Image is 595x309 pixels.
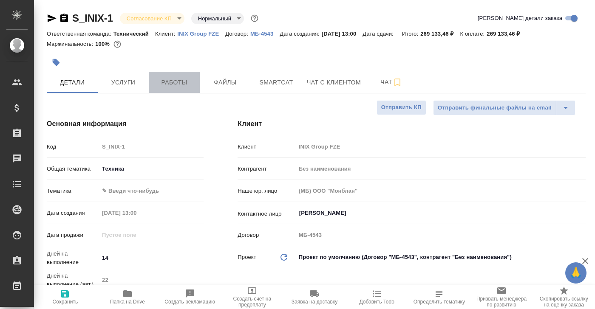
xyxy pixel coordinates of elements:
p: Договор: [225,31,250,37]
input: Пустое поле [99,274,204,286]
button: Добавить тэг [47,53,65,72]
h4: Основная информация [47,119,204,129]
button: Заявка на доставку [283,285,346,309]
p: [DATE] 13:00 [322,31,363,37]
button: Open [581,212,583,214]
a: INIX Group FZE [177,30,225,37]
p: Дней на выполнение [47,250,99,267]
input: Пустое поле [99,207,173,219]
button: Согласование КП [124,15,174,22]
span: Папка на Drive [110,299,145,305]
p: INIX Group FZE [177,31,225,37]
input: ✎ Введи что-нибудь [99,252,204,264]
a: S_INIX-1 [72,12,113,24]
span: Услуги [103,77,144,88]
span: [PERSON_NAME] детали заказа [478,14,562,22]
p: 269 133,46 ₽ [487,31,526,37]
p: Итого: [402,31,420,37]
p: Договор [238,231,295,239]
div: Согласование КП [120,13,184,24]
span: Сохранить [53,299,78,305]
p: Тематика [47,187,99,195]
p: Клиент [238,143,295,151]
p: Маржинальность: [47,41,95,47]
button: Доп статусы указывают на важность/срочность заказа [249,13,260,24]
p: Клиент: [155,31,177,37]
div: Проект по умолчанию (Договор "МБ-4543", контрагент "Без наименования") [296,250,586,264]
input: Пустое поле [99,229,173,241]
a: МБ-4543 [250,30,280,37]
p: Дата создания: [280,31,321,37]
input: Пустое поле [296,185,586,197]
input: Пустое поле [296,140,586,153]
button: Отправить финальные файлы на email [433,100,556,115]
input: Пустое поле [296,229,586,241]
p: Дата создания [47,209,99,217]
button: Создать рекламацию [159,285,221,309]
span: Заявка на доставку [292,299,337,305]
p: 269 133,46 ₽ [420,31,460,37]
span: Создать счет на предоплату [226,296,278,308]
span: Отправить КП [381,103,422,112]
h4: Клиент [238,119,586,129]
button: Создать счет на предоплату [221,285,283,309]
button: Скопировать ссылку [59,13,69,23]
span: Чат [371,77,412,87]
button: Нормальный [195,15,234,22]
span: Чат с клиентом [307,77,361,88]
div: ✎ Введи что-нибудь [102,187,193,195]
button: Отправить КП [377,100,426,115]
p: МБ-4543 [250,31,280,37]
p: Технический [113,31,155,37]
div: Согласование КП [191,13,244,24]
span: Работы [154,77,195,88]
svg: Подписаться [392,77,402,87]
button: Призвать менеджера по развитию [470,285,533,309]
p: Код [47,143,99,151]
input: Пустое поле [296,163,586,175]
div: ✎ Введи что-нибудь [99,184,204,198]
span: Файлы [205,77,246,88]
button: Скопировать ссылку на оценку заказа [533,285,595,309]
span: Отправить финальные файлы на email [438,103,552,113]
p: Контактное лицо [238,210,295,218]
p: Контрагент [238,165,295,173]
p: Дней на выполнение (авт.) [47,272,99,289]
span: Создать рекламацию [164,299,215,305]
button: Определить тематику [408,285,470,309]
button: 🙏 [565,262,586,284]
button: Папка на Drive [96,285,159,309]
p: Общая тематика [47,165,99,173]
span: Добавить Todo [359,299,394,305]
p: Наше юр. лицо [238,187,295,195]
p: К оплате: [460,31,487,37]
button: Добавить Todo [346,285,408,309]
span: Призвать менеджера по развитию [476,296,528,308]
div: Техника [99,162,204,176]
p: Проект [238,253,256,261]
div: split button [433,100,575,115]
input: Пустое поле [99,140,204,153]
span: Smartcat [256,77,297,88]
span: Определить тематику [414,299,465,305]
button: Скопировать ссылку для ЯМессенджера [47,13,57,23]
span: 🙏 [569,264,583,282]
p: Дата сдачи: [363,31,395,37]
p: Ответственная команда: [47,31,113,37]
p: Дата продажи [47,231,99,239]
p: 100% [95,41,112,47]
button: 0.00 RUB; [112,39,123,50]
span: Детали [52,77,93,88]
span: Скопировать ссылку на оценку заказа [538,296,590,308]
button: Сохранить [34,285,96,309]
